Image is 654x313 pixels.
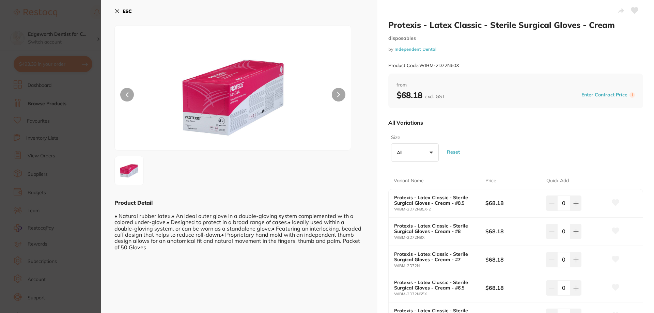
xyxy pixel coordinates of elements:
b: Product Detail [114,199,153,206]
label: i [629,92,635,98]
small: WIBM-2D72N8X [394,235,485,240]
b: $68.18 [485,284,540,292]
button: All [391,143,439,162]
button: Enter Contract Price [579,92,629,98]
h2: Protexis - Latex Classic - Sterile Surgical Gloves - Cream [388,20,643,30]
p: All Variations [388,119,423,126]
button: Reset [445,140,462,165]
p: Quick Add [546,177,569,184]
label: Size [391,134,437,141]
small: WIBM-2D72N65X [394,292,485,296]
button: ESC [114,5,132,17]
small: by [388,47,643,52]
a: Independent Dental [394,46,436,52]
small: WIBM-2D72N85X-2 [394,207,485,212]
b: ESC [123,8,132,14]
span: excl. GST [425,93,445,99]
p: Variant Name [394,177,424,184]
b: Protexis - Latex Classic - Sterile Surgical Gloves - Cream - #8.5 [394,195,476,206]
b: $68.18 [485,256,540,263]
p: All [397,150,405,156]
small: WIBM-2D72N [394,264,485,268]
div: • Natural rubber latex.• An ideal outer glove in a double-gloving system complemented with a colo... [114,206,364,250]
img: ZHRoPTE5MjA [162,43,304,150]
b: Protexis - Latex Classic - Sterile Surgical Gloves - Cream - #7 [394,251,476,262]
span: from [396,82,635,89]
b: Protexis - Latex Classic - Sterile Surgical Gloves - Cream - #6.5 [394,280,476,291]
b: Protexis - Latex Classic - Sterile Surgical Gloves - Cream - #8 [394,223,476,234]
b: $68.18 [485,199,540,207]
img: ZHRoPTE5MjA [117,158,141,183]
small: disposables [388,35,643,41]
p: Price [485,177,496,184]
small: Product Code: WIBM-2D72N60X [388,63,459,68]
b: $68.18 [396,90,445,100]
b: $68.18 [485,228,540,235]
